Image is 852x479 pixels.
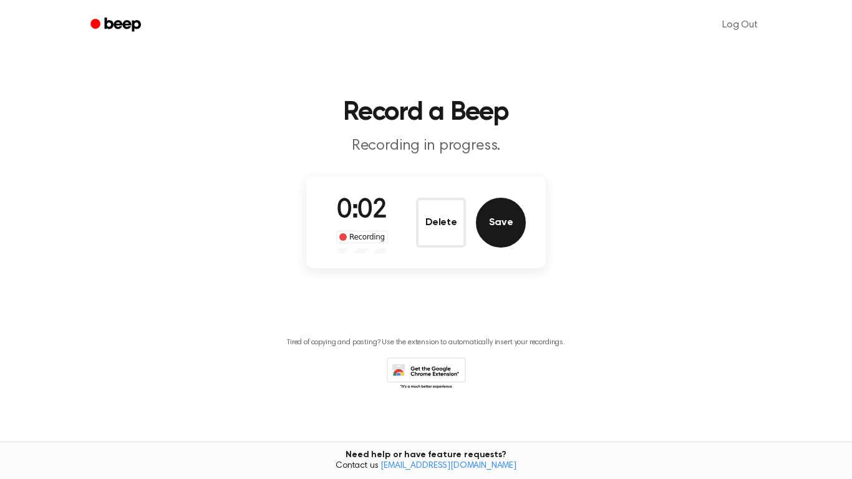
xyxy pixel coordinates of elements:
a: Log Out [710,10,770,40]
button: Delete Audio Record [416,198,466,248]
p: Tired of copying and pasting? Use the extension to automatically insert your recordings. [287,338,565,347]
a: Beep [82,13,152,37]
div: Recording [336,231,388,243]
h1: Record a Beep [107,100,745,126]
button: Save Audio Record [476,198,526,248]
a: [EMAIL_ADDRESS][DOMAIN_NAME] [380,462,516,470]
span: 0:02 [337,198,387,224]
p: Recording in progress. [186,136,666,157]
span: Contact us [7,461,845,472]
